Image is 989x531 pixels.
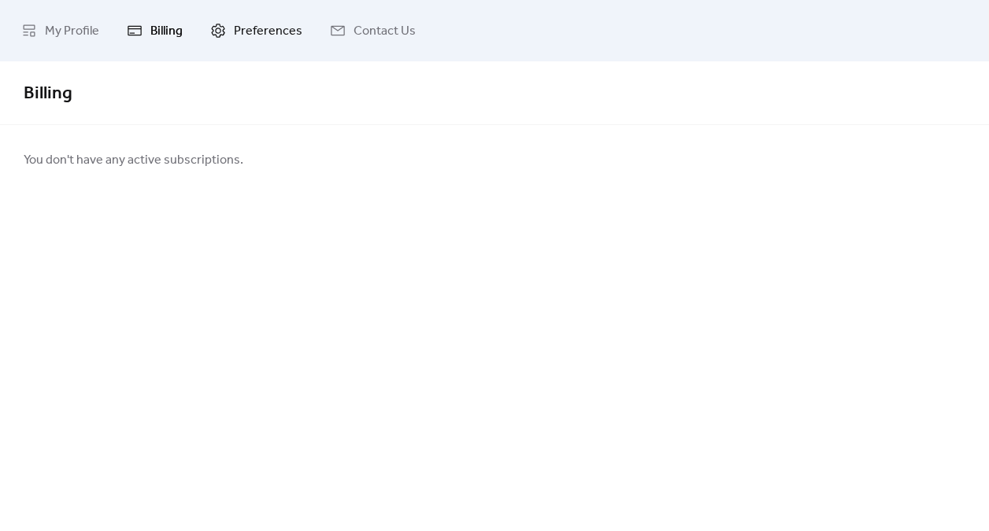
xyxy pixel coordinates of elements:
[318,6,428,55] a: Contact Us
[9,6,111,55] a: My Profile
[234,19,302,44] span: Preferences
[45,19,99,44] span: My Profile
[354,19,416,44] span: Contact Us
[150,19,183,44] span: Billing
[115,6,194,55] a: Billing
[198,6,314,55] a: Preferences
[24,76,72,111] span: Billing
[24,151,243,170] span: You don't have any active subscriptions.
